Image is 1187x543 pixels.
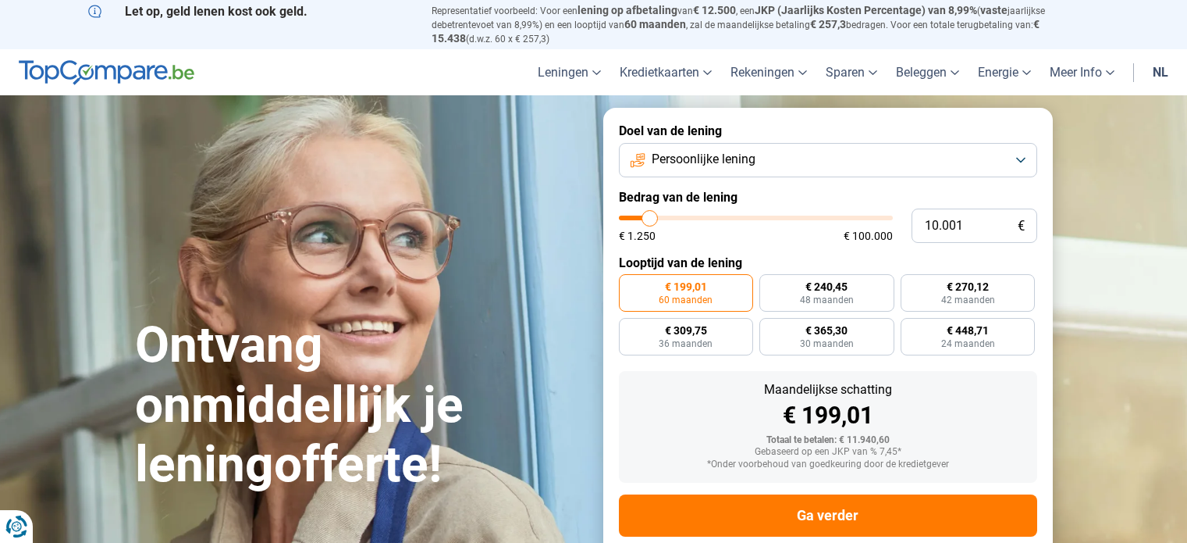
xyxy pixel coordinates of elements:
[941,339,995,348] span: 24 maanden
[659,339,713,348] span: 36 maanden
[1040,49,1124,95] a: Meer Info
[528,49,610,95] a: Leningen
[619,230,656,241] span: € 1.250
[755,4,977,16] span: JKP (Jaarlijks Kosten Percentage) van 8,99%
[968,49,1040,95] a: Energie
[631,435,1025,446] div: Totaal te betalen: € 11.940,60
[844,230,893,241] span: € 100.000
[652,151,755,168] span: Persoonlijke lening
[805,325,848,336] span: € 365,30
[1143,49,1178,95] a: nl
[88,4,413,19] p: Let op, geld lenen kost ook geld.
[800,295,854,305] span: 48 maanden
[631,404,1025,427] div: € 199,01
[619,143,1037,177] button: Persoonlijke lening
[610,49,721,95] a: Kredietkaarten
[810,18,846,30] span: € 257,3
[631,459,1025,470] div: *Onder voorbehoud van goedkeuring door de kredietgever
[432,4,1100,45] p: Representatief voorbeeld: Voor een van , een ( jaarlijkse debetrentevoet van 8,99%) en een loopti...
[631,447,1025,458] div: Gebaseerd op een JKP van % 7,45*
[816,49,887,95] a: Sparen
[578,4,677,16] span: lening op afbetaling
[624,18,686,30] span: 60 maanden
[619,123,1037,138] label: Doel van de lening
[135,316,585,495] h1: Ontvang onmiddellijk je leningofferte!
[805,281,848,292] span: € 240,45
[619,495,1037,537] button: Ga verder
[665,325,707,336] span: € 309,75
[432,18,1040,45] span: € 15.438
[947,325,989,336] span: € 448,71
[947,281,989,292] span: € 270,12
[1018,220,1025,233] span: €
[941,295,995,305] span: 42 maanden
[887,49,968,95] a: Beleggen
[619,190,1037,205] label: Bedrag van de lening
[693,4,736,16] span: € 12.500
[659,295,713,305] span: 60 maanden
[665,281,707,292] span: € 199,01
[631,384,1025,396] div: Maandelijkse schatting
[721,49,816,95] a: Rekeningen
[19,60,194,85] img: TopCompare
[980,4,1008,16] span: vaste
[800,339,854,348] span: 30 maanden
[619,255,1037,270] label: Looptijd van de lening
